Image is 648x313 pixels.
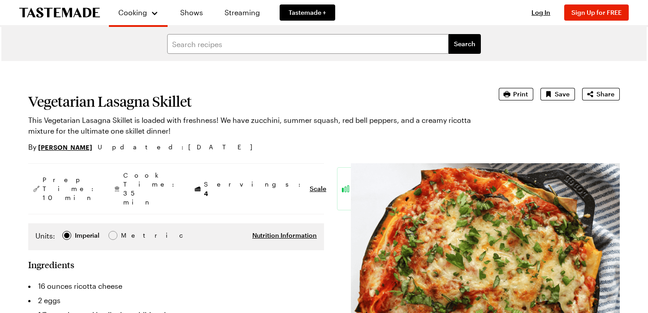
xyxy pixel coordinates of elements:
button: Nutrition Information [252,231,317,240]
span: Tastemade + [289,8,326,17]
span: Servings: [204,180,305,198]
span: Updated : [DATE] [98,142,261,152]
input: Search recipes [167,34,449,54]
button: Print [499,88,533,100]
span: Cook Time: 35 min [123,171,179,207]
button: Log In [523,8,559,17]
button: Cooking [118,4,159,22]
span: Log In [531,9,550,16]
span: Prep Time: 10 min [43,175,98,202]
a: [PERSON_NAME] [38,142,92,152]
span: 4 [204,189,208,197]
span: Search [454,39,475,48]
div: Metric [121,230,140,240]
p: By [28,142,92,152]
a: Tastemade + [280,4,335,21]
span: Metric [121,230,141,240]
span: Imperial [75,230,100,240]
span: Cooking [118,8,147,17]
button: Save recipe [540,88,575,100]
button: Sign Up for FREE [564,4,629,21]
li: 16 ounces ricotta cheese [28,279,324,293]
p: This Vegetarian Lasagna Skillet is loaded with freshness! We have zucchini, summer squash, red be... [28,115,474,136]
h1: Vegetarian Lasagna Skillet [28,93,474,109]
div: Imperial Metric [35,230,140,243]
h2: Ingredients [28,259,74,270]
button: filters [449,34,481,54]
span: Share [596,90,614,99]
label: Units: [35,230,55,241]
span: Print [513,90,528,99]
span: Sign Up for FREE [571,9,622,16]
button: Share [582,88,620,100]
a: To Tastemade Home Page [19,8,100,18]
li: 2 eggs [28,293,324,308]
span: Save [555,90,570,99]
button: Scale [310,184,326,193]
